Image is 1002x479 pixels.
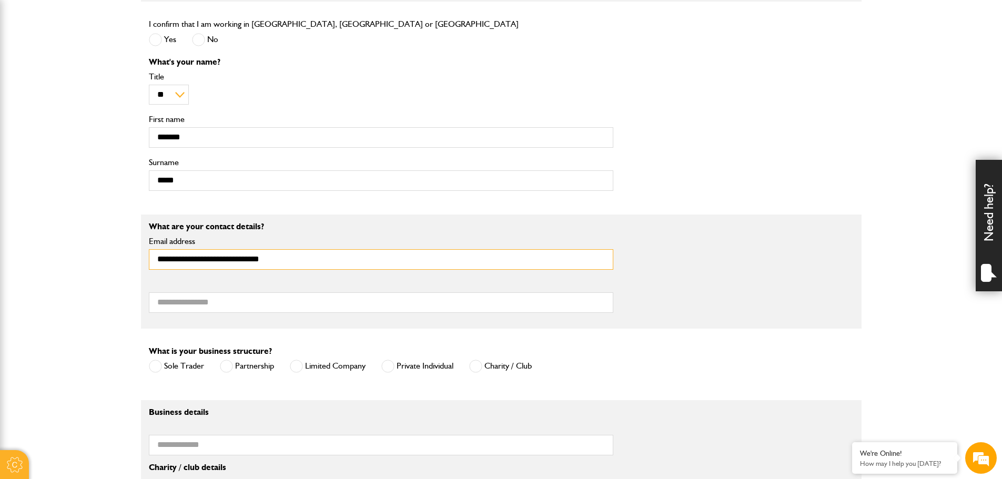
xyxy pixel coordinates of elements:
div: Chat with us now [55,59,177,73]
label: Email address [149,237,613,246]
label: Yes [149,33,176,46]
label: First name [149,115,613,124]
p: What are your contact details? [149,222,613,231]
img: d_20077148190_company_1631870298795_20077148190 [18,58,44,73]
p: How may I help you today? [860,460,949,467]
label: Charity / Club [469,360,532,373]
div: Need help? [976,160,1002,291]
div: Minimize live chat window [173,5,198,30]
p: What's your name? [149,58,613,66]
div: We're Online! [860,449,949,458]
label: Limited Company [290,360,366,373]
label: What is your business structure? [149,347,272,355]
label: Partnership [220,360,274,373]
label: Surname [149,158,613,167]
label: Sole Trader [149,360,204,373]
input: Enter your phone number [14,159,192,182]
em: Start Chat [143,324,191,338]
label: Title [149,73,613,81]
label: I confirm that I am working in [GEOGRAPHIC_DATA], [GEOGRAPHIC_DATA] or [GEOGRAPHIC_DATA] [149,20,519,28]
label: Private Individual [381,360,453,373]
p: Charity / club details [149,463,613,472]
label: No [192,33,218,46]
textarea: Type your message and hit 'Enter' [14,190,192,315]
input: Enter your email address [14,128,192,151]
input: Enter your last name [14,97,192,120]
p: Business details [149,408,613,416]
